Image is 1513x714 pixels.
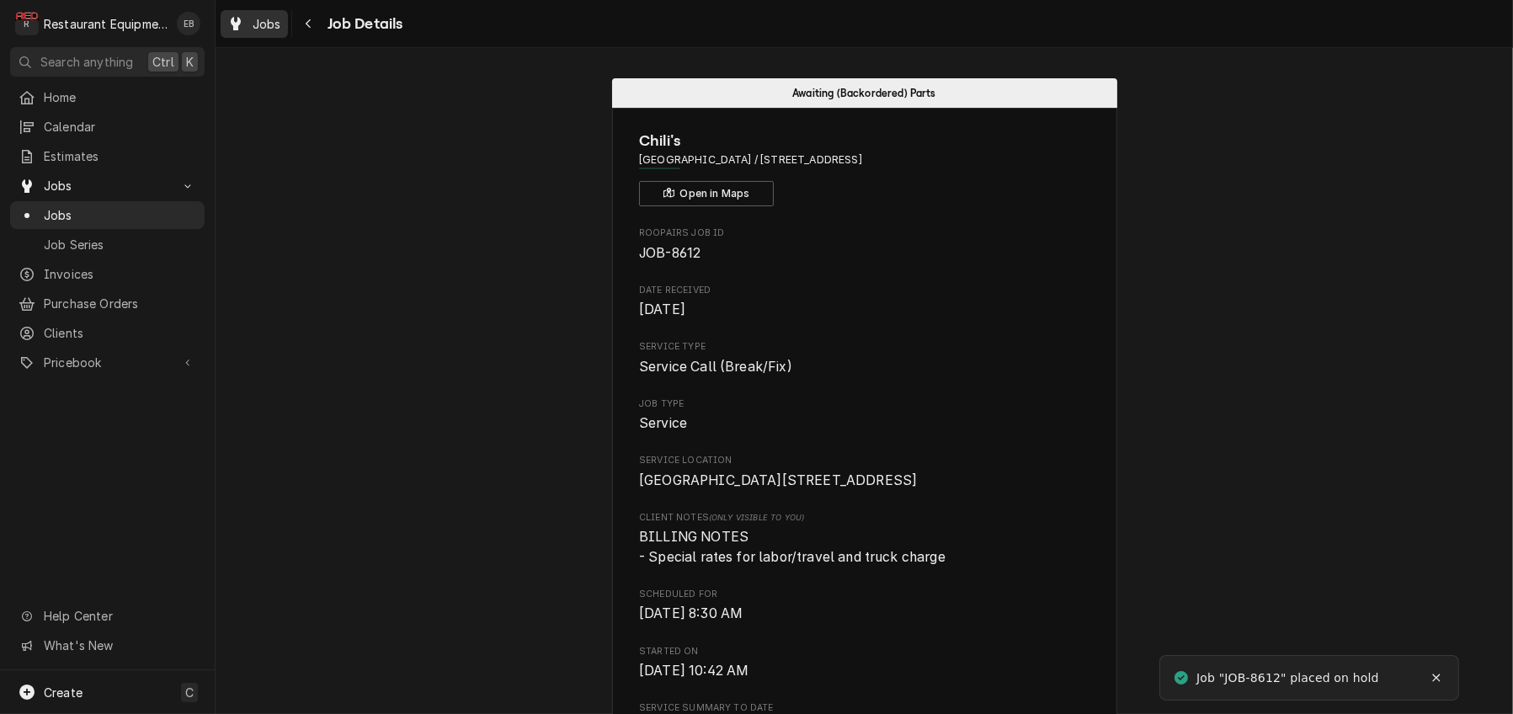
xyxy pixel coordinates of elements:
[639,454,1089,490] div: Service Location
[177,12,200,35] div: EB
[639,152,1089,168] span: Address
[639,663,749,679] span: [DATE] 10:42 AM
[1196,669,1381,687] div: Job "JOB-8612" placed on hold
[40,53,133,71] span: Search anything
[639,284,1089,320] div: Date Received
[639,605,743,621] span: [DATE] 8:30 AM
[639,454,1089,467] span: Service Location
[639,413,1089,434] span: Job Type
[44,295,196,312] span: Purchase Orders
[15,12,39,35] div: R
[44,324,196,342] span: Clients
[296,10,322,37] button: Navigate back
[10,349,205,376] a: Go to Pricebook
[322,13,403,35] span: Job Details
[639,130,1089,152] span: Name
[639,181,774,206] button: Open in Maps
[639,471,1089,491] span: Service Location
[177,12,200,35] div: Emily Bird's Avatar
[10,83,205,111] a: Home
[44,206,196,224] span: Jobs
[44,88,196,106] span: Home
[639,415,687,431] span: Service
[639,340,1089,354] span: Service Type
[10,290,205,317] a: Purchase Orders
[44,15,168,33] div: Restaurant Equipment Diagnostics
[639,645,1089,658] span: Started On
[44,354,171,371] span: Pricebook
[10,113,205,141] a: Calendar
[10,142,205,170] a: Estimates
[639,397,1089,411] span: Job Type
[639,245,701,261] span: JOB-8612
[639,340,1089,376] div: Service Type
[10,631,205,659] a: Go to What's New
[185,684,194,701] span: C
[10,172,205,200] a: Go to Jobs
[792,88,935,99] span: Awaiting (Backordered) Parts
[44,118,196,136] span: Calendar
[639,511,1089,525] span: Client Notes
[639,301,685,317] span: [DATE]
[44,607,194,625] span: Help Center
[639,511,1089,567] div: [object Object]
[15,12,39,35] div: Restaurant Equipment Diagnostics's Avatar
[253,15,281,33] span: Jobs
[10,260,205,288] a: Invoices
[10,319,205,347] a: Clients
[639,130,1089,206] div: Client Information
[44,177,171,194] span: Jobs
[10,47,205,77] button: Search anythingCtrlK
[44,236,196,253] span: Job Series
[44,265,196,283] span: Invoices
[639,588,1089,624] div: Scheduled For
[639,645,1089,681] div: Started On
[639,661,1089,681] span: Started On
[639,472,917,488] span: [GEOGRAPHIC_DATA][STREET_ADDRESS]
[10,201,205,229] a: Jobs
[639,226,1089,240] span: Roopairs Job ID
[639,604,1089,624] span: Scheduled For
[639,529,946,565] span: BILLING NOTES - Special rates for labor/travel and truck charge
[10,602,205,630] a: Go to Help Center
[639,357,1089,377] span: Service Type
[709,513,804,522] span: (Only Visible to You)
[639,397,1089,434] div: Job Type
[44,637,194,654] span: What's New
[639,226,1089,263] div: Roopairs Job ID
[639,588,1089,601] span: Scheduled For
[44,685,83,700] span: Create
[221,10,288,38] a: Jobs
[612,78,1117,108] div: Status
[186,53,194,71] span: K
[639,300,1089,320] span: Date Received
[639,527,1089,567] span: [object Object]
[152,53,174,71] span: Ctrl
[10,231,205,258] a: Job Series
[44,147,196,165] span: Estimates
[639,243,1089,264] span: Roopairs Job ID
[639,284,1089,297] span: Date Received
[639,359,792,375] span: Service Call (Break/Fix)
